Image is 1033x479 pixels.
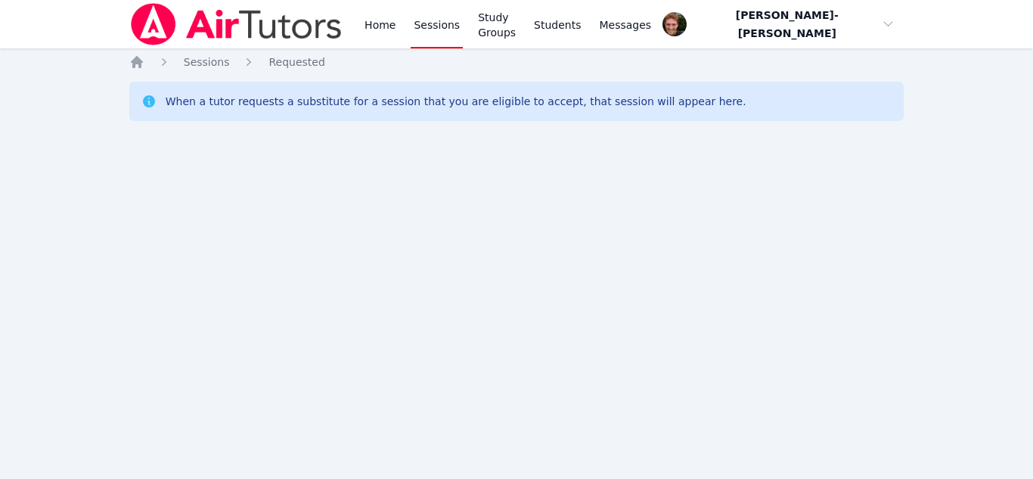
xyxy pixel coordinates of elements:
[129,3,343,45] img: Air Tutors
[184,54,230,70] a: Sessions
[184,56,230,68] span: Sessions
[129,54,904,70] nav: Breadcrumb
[166,94,746,109] div: When a tutor requests a substitute for a session that you are eligible to accept, that session wi...
[268,54,324,70] a: Requested
[600,17,652,33] span: Messages
[268,56,324,68] span: Requested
